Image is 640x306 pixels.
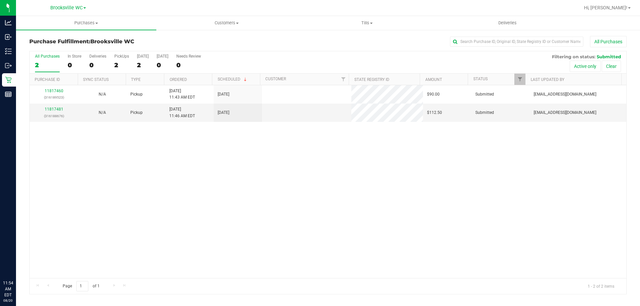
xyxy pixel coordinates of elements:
[265,77,286,81] a: Customer
[114,54,129,59] div: PickUps
[34,94,74,101] p: (316189523)
[489,20,526,26] span: Deliveries
[218,91,229,98] span: [DATE]
[176,54,201,59] div: Needs Review
[570,61,601,72] button: Active only
[338,74,349,85] a: Filter
[5,34,12,40] inline-svg: Inbound
[3,298,13,303] p: 08/20
[552,54,595,59] span: Filtering on status:
[137,54,149,59] div: [DATE]
[584,5,627,10] span: Hi, [PERSON_NAME]!
[169,88,195,101] span: [DATE] 11:43 AM EDT
[590,36,627,47] button: All Purchases
[99,92,106,97] span: Not Applicable
[534,110,596,116] span: [EMAIL_ADDRESS][DOMAIN_NAME]
[76,281,88,291] input: 1
[35,54,60,59] div: All Purchases
[89,61,106,69] div: 0
[157,54,168,59] div: [DATE]
[514,74,525,85] a: Filter
[7,253,27,273] iframe: Resource center
[218,110,229,116] span: [DATE]
[35,61,60,69] div: 2
[169,106,195,119] span: [DATE] 11:46 AM EDT
[137,61,149,69] div: 2
[157,61,168,69] div: 0
[3,280,13,298] p: 11:54 AM EDT
[29,39,228,45] h3: Purchase Fulfillment:
[170,77,187,82] a: Ordered
[437,16,578,30] a: Deliveries
[45,107,63,112] a: 11817481
[582,281,620,291] span: 1 - 2 of 2 items
[16,16,156,30] a: Purchases
[5,48,12,55] inline-svg: Inventory
[531,77,564,82] a: Last Updated By
[34,113,74,119] p: (316188676)
[297,16,437,30] a: Tills
[597,54,621,59] span: Submitted
[45,89,63,93] a: 11817460
[176,61,201,69] div: 0
[83,77,109,82] a: Sync Status
[57,281,105,291] span: Page of 1
[35,77,60,82] a: Purchase ID
[425,77,442,82] a: Amount
[99,110,106,116] button: N/A
[534,91,596,98] span: [EMAIL_ADDRESS][DOMAIN_NAME]
[90,38,134,45] span: Brooksville WC
[89,54,106,59] div: Deliveries
[131,77,141,82] a: Type
[68,61,81,69] div: 0
[99,110,106,115] span: Not Applicable
[475,91,494,98] span: Submitted
[68,54,81,59] div: In Store
[114,61,129,69] div: 2
[427,91,440,98] span: $90.00
[156,16,297,30] a: Customers
[99,91,106,98] button: N/A
[450,37,583,47] input: Search Purchase ID, Original ID, State Registry ID or Customer Name...
[354,77,389,82] a: State Registry ID
[130,110,143,116] span: Pickup
[5,19,12,26] inline-svg: Analytics
[427,110,442,116] span: $112.50
[218,77,248,82] a: Scheduled
[157,20,296,26] span: Customers
[602,61,621,72] button: Clear
[473,77,488,81] a: Status
[5,62,12,69] inline-svg: Outbound
[16,20,156,26] span: Purchases
[130,91,143,98] span: Pickup
[297,20,437,26] span: Tills
[5,77,12,83] inline-svg: Retail
[50,5,83,11] span: Brooksville WC
[475,110,494,116] span: Submitted
[5,91,12,98] inline-svg: Reports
